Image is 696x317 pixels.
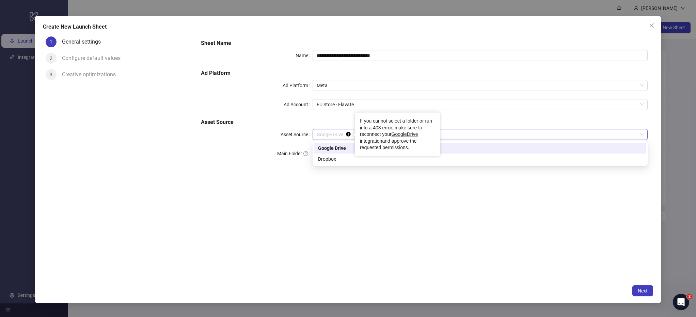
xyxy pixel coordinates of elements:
[283,80,313,91] label: Ad Platform
[201,118,648,126] h5: Asset Source
[317,129,644,140] span: Google Drive
[50,39,52,45] span: 1
[673,294,689,310] iframe: Intercom live chat
[50,72,52,77] span: 3
[62,53,126,64] div: Configure default values
[43,23,653,31] div: Create New Launch Sheet
[360,118,435,151] div: If you cannot select a folder or run into a 403 error, make sure to reconnect your and approve th...
[314,154,646,164] div: Dropbox
[296,50,313,61] label: Name
[284,99,313,110] label: Ad Account
[318,144,642,152] div: Google Drive
[62,36,106,47] div: General settings
[646,20,657,31] button: Close
[313,50,648,61] input: Name
[314,143,646,154] div: Google Drive
[317,80,644,91] span: Meta
[360,131,418,144] a: GoogleDrive integration
[62,69,121,80] div: Creative optimizations
[649,23,654,28] span: close
[687,294,692,299] span: 2
[638,288,648,294] span: Next
[345,131,351,137] div: Tooltip anchor
[317,99,644,110] span: EU Store - Elavate
[632,285,653,296] button: Next
[50,56,52,61] span: 2
[277,148,313,159] label: Main Folder
[303,151,308,156] span: question-circle
[201,69,648,77] h5: Ad Platform
[201,39,648,47] h5: Sheet Name
[318,155,642,163] div: Dropbox
[281,129,313,140] label: Asset Source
